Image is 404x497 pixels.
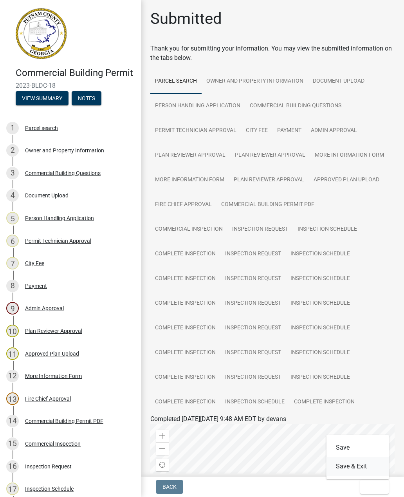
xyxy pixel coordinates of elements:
a: Complete Inspection [150,291,220,316]
div: Owner and Property Information [25,148,104,153]
a: Inspection Schedule [286,291,355,316]
a: Admin Approval [306,118,362,143]
div: 10 [6,325,19,337]
wm-modal-confirm: Notes [72,96,101,102]
a: Inspection Schedule [286,242,355,267]
div: 9 [6,302,19,314]
div: City Fee [25,260,44,266]
div: Plan Reviewer Approval [25,328,82,334]
h4: Commercial Building Permit [16,67,135,79]
a: Complete Inspection [150,340,220,365]
a: Complete Inspection [289,390,359,415]
a: More Information Form [150,168,229,193]
button: Back [156,480,183,494]
a: Inspection Schedule [286,316,355,341]
div: Commercial Building Permit PDF [25,418,103,424]
div: 17 [6,483,19,495]
button: Save [326,438,389,457]
span: Completed [DATE][DATE] 9:48 AM EDT by devans [150,415,286,423]
div: Parcel search [25,125,58,131]
a: Document Upload [308,69,369,94]
div: Zoom out [156,442,169,455]
a: Inspection Request [227,217,293,242]
button: Exit [360,480,389,494]
a: Inspection Request [220,266,286,291]
img: Putnam County, Georgia [16,8,67,59]
div: 8 [6,280,19,292]
div: Commercial Building Questions [25,170,101,176]
a: Complete Inspection [150,242,220,267]
a: Commercial Building Permit PDF [216,192,319,217]
a: Complete Inspection [150,266,220,291]
div: Person Handling Application [25,215,94,221]
a: City Fee [241,118,272,143]
div: 14 [6,415,19,427]
div: Permit Technician Approval [25,238,91,244]
a: Inspection Request [220,365,286,390]
div: Inspection Request [25,464,72,469]
wm-modal-confirm: Summary [16,96,69,102]
a: More Information Form [310,143,389,168]
a: Plan Reviewer Approval [150,143,230,168]
a: Permit Technician Approval [150,118,241,143]
a: Payment [272,118,306,143]
div: 1 [6,122,19,134]
button: Save & Exit [326,457,389,476]
h1: Submitted [150,9,222,28]
div: 15 [6,437,19,450]
a: Plan Reviewer Approval [229,168,309,193]
div: Inspection Schedule [25,486,74,492]
div: 3 [6,167,19,179]
a: Commercial Building Questions [245,94,346,119]
div: Approved Plan Upload [25,351,79,356]
div: 4 [6,189,19,202]
div: 6 [6,235,19,247]
a: Fire Chief Approval [150,192,216,217]
button: Notes [72,91,101,105]
div: 12 [6,370,19,382]
a: Complete Inspection [150,390,220,415]
div: Fire Chief Approval [25,396,71,401]
div: Find my location [156,459,169,471]
a: Commercial Inspection [150,217,227,242]
a: Inspection Schedule [220,390,289,415]
a: Complete Inspection [150,365,220,390]
div: Zoom in [156,430,169,442]
button: View Summary [16,91,69,105]
a: Owner and Property Information [202,69,308,94]
div: 13 [6,392,19,405]
div: 16 [6,460,19,473]
a: Inspection Schedule [286,340,355,365]
a: Inspection Schedule [286,365,355,390]
div: Commercial Inspection [25,441,81,446]
span: Back [162,484,177,490]
div: Admin Approval [25,305,64,311]
div: Exit [326,435,389,479]
a: Complete Inspection [150,316,220,341]
a: Inspection Request [220,340,286,365]
div: More Information Form [25,373,82,379]
div: 2 [6,144,19,157]
div: Thank you for submitting your information. You may view the submitted information on the tabs below. [150,44,395,63]
div: 11 [6,347,19,360]
div: 7 [6,257,19,269]
a: Person Handling Application [150,94,245,119]
span: 2023-BLDC-18 [16,82,125,89]
a: Inspection Schedule [286,266,355,291]
a: Inspection Request [220,316,286,341]
span: Exit [366,484,378,490]
a: Inspection Schedule [293,217,362,242]
div: Payment [25,283,47,289]
a: Inspection Request [220,291,286,316]
div: 5 [6,212,19,224]
a: Parcel search [150,69,202,94]
a: Plan Reviewer Approval [230,143,310,168]
div: Document Upload [25,193,69,198]
a: Approved Plan Upload [309,168,384,193]
a: Inspection Request [220,242,286,267]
